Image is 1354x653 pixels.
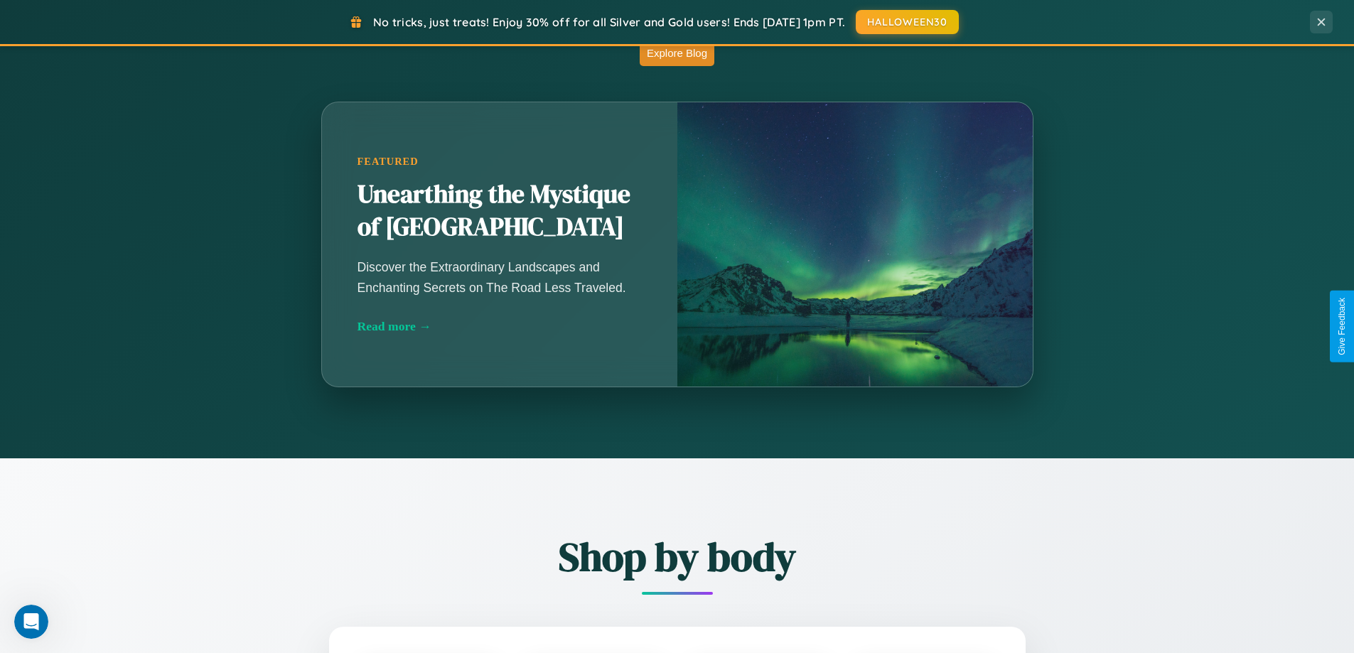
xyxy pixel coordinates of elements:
span: No tricks, just treats! Enjoy 30% off for all Silver and Gold users! Ends [DATE] 1pm PT. [373,15,845,29]
div: Give Feedback [1337,298,1347,355]
iframe: Intercom live chat [14,605,48,639]
p: Discover the Extraordinary Landscapes and Enchanting Secrets on The Road Less Traveled. [358,257,642,297]
h2: Unearthing the Mystique of [GEOGRAPHIC_DATA] [358,178,642,244]
div: Featured [358,156,642,168]
button: Explore Blog [640,40,714,66]
div: Read more → [358,319,642,334]
h2: Shop by body [251,529,1104,584]
button: HALLOWEEN30 [856,10,959,34]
